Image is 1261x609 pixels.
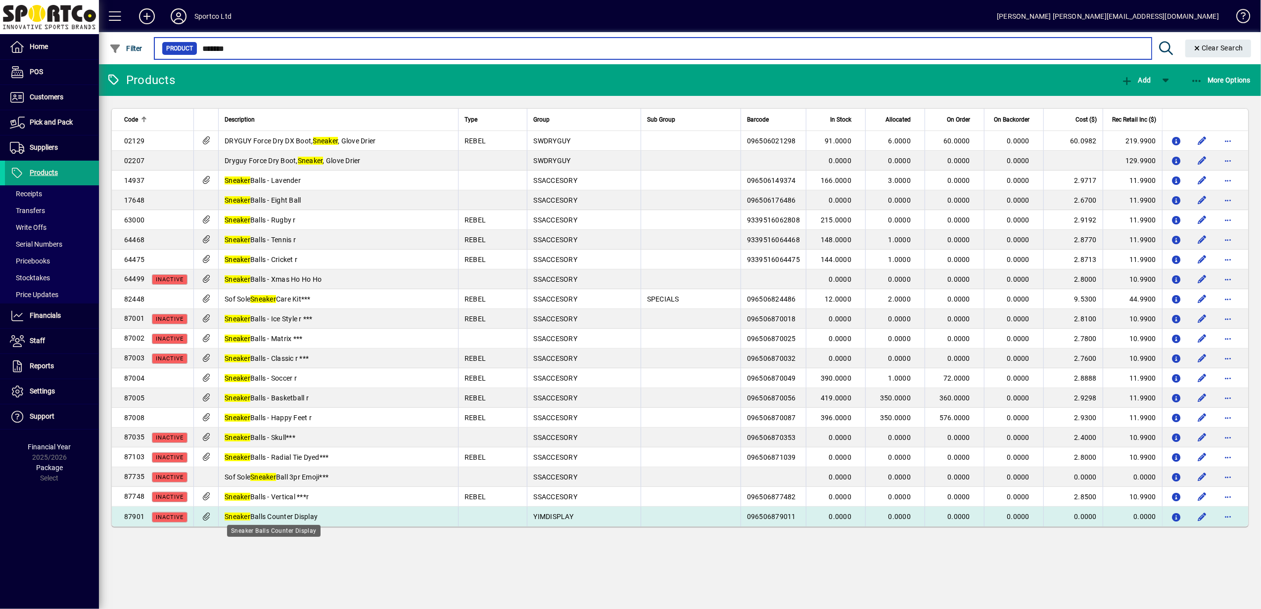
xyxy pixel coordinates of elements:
[465,256,486,263] span: REBEL
[225,275,322,283] span: Balls - Xmas Ho Ho Ho
[1194,153,1210,169] button: Edit
[888,354,911,362] span: 0.0000
[948,354,971,362] span: 0.0000
[533,394,577,402] span: SSACCESORY
[888,137,911,145] span: 6.0000
[225,176,250,184] em: Sneaker
[10,240,62,248] span: Serial Numbers
[990,114,1038,125] div: On Backorder
[1220,291,1236,307] button: More options
[1103,329,1162,348] td: 10.9900
[1007,256,1030,263] span: 0.0000
[225,114,452,125] div: Description
[30,43,48,50] span: Home
[943,137,970,145] span: 60.0000
[948,176,971,184] span: 0.0000
[1220,469,1236,485] button: More options
[747,114,769,125] span: Barcode
[1007,374,1030,382] span: 0.0000
[10,291,58,299] span: Price Updates
[888,335,911,343] span: 0.0000
[1220,370,1236,386] button: More options
[533,434,577,441] span: SSACCESORY
[465,137,486,145] span: REBEL
[124,275,144,283] span: 64499
[1119,71,1153,89] button: Add
[5,253,99,269] a: Pricebooks
[829,434,852,441] span: 0.0000
[1007,354,1030,362] span: 0.0000
[107,40,145,57] button: Filter
[225,236,250,244] em: Sneaker
[747,256,800,263] span: 9339516064475
[1220,430,1236,445] button: More options
[948,256,971,263] span: 0.0000
[124,394,144,402] span: 87005
[886,114,911,125] span: Allocated
[888,176,911,184] span: 3.0000
[812,114,860,125] div: In Stock
[5,219,99,236] a: Write Offs
[888,315,911,323] span: 0.0000
[1043,131,1103,151] td: 60.0982
[1220,449,1236,465] button: More options
[30,68,43,76] span: POS
[533,414,577,422] span: SSACCESORY
[156,355,184,362] span: Inactive
[747,176,796,184] span: 096506149374
[1103,368,1162,388] td: 11.9900
[1103,151,1162,171] td: 129.9900
[124,354,144,362] span: 87003
[825,137,851,145] span: 91.0000
[533,295,577,303] span: SSACCESORY
[888,434,911,441] span: 0.0000
[880,414,911,422] span: 350.0000
[1007,196,1030,204] span: 0.0000
[5,354,99,379] a: Reports
[1007,176,1030,184] span: 0.0000
[1185,40,1252,57] button: Clear
[5,329,99,353] a: Staff
[948,275,971,283] span: 0.0000
[250,295,276,303] em: Sneaker
[1043,190,1103,210] td: 2.6700
[166,43,193,53] span: Product
[30,387,55,395] span: Settings
[1007,434,1030,441] span: 0.0000
[747,295,796,303] span: 096506824486
[1220,271,1236,287] button: More options
[1194,489,1210,505] button: Edit
[1007,137,1030,145] span: 0.0000
[829,275,852,283] span: 0.0000
[1220,232,1236,248] button: More options
[225,414,250,422] em: Sneaker
[1075,114,1097,125] span: Cost ($)
[124,414,144,422] span: 87008
[30,93,63,101] span: Customers
[10,190,42,198] span: Receipts
[948,216,971,224] span: 0.0000
[888,196,911,204] span: 0.0000
[5,110,99,135] a: Pick and Pack
[947,114,970,125] span: On Order
[225,354,309,362] span: Balls - Classic r ***
[225,335,250,343] em: Sneaker
[194,8,232,24] div: Sportco Ltd
[1103,388,1162,408] td: 11.9900
[830,114,851,125] span: In Stock
[124,114,138,125] span: Code
[747,354,796,362] span: 096506870032
[994,114,1029,125] span: On Backorder
[533,137,570,145] span: SWDRYGUY
[533,354,577,362] span: SSACCESORY
[1194,271,1210,287] button: Edit
[124,216,144,224] span: 63000
[1194,449,1210,465] button: Edit
[1220,311,1236,327] button: More options
[10,257,50,265] span: Pricebooks
[225,434,295,441] span: Balls - Skull***
[5,202,99,219] a: Transfers
[931,114,979,125] div: On Order
[872,114,920,125] div: Allocated
[939,394,970,402] span: 360.0000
